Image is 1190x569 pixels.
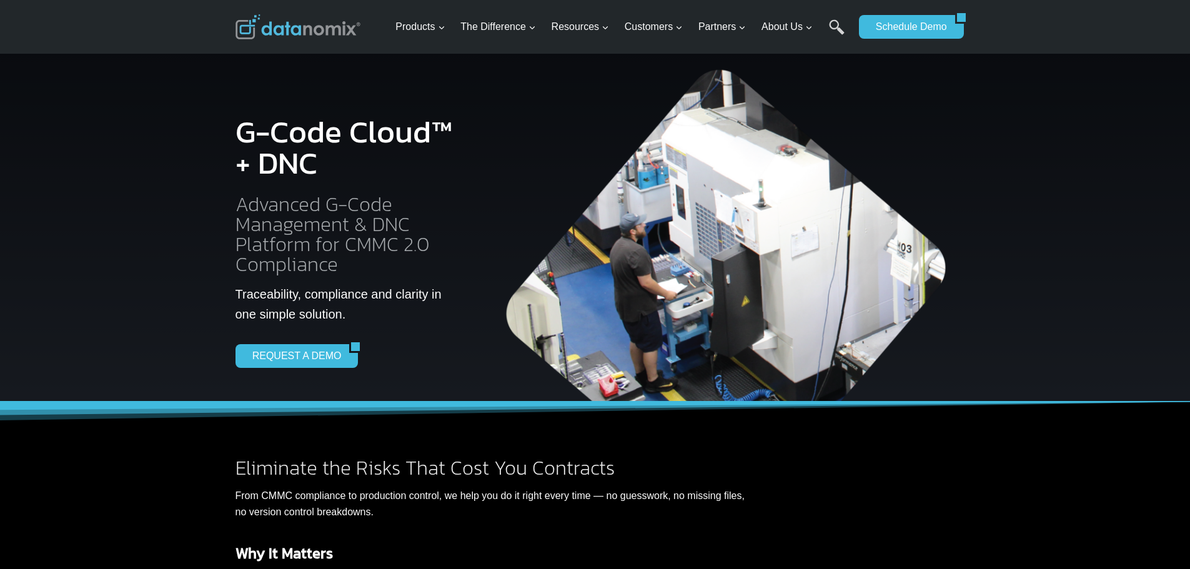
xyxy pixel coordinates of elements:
[698,19,746,35] span: Partners
[829,19,845,47] a: Search
[552,19,609,35] span: Resources
[236,458,745,478] h2: Eliminate the Risks That Cost You Contracts
[625,19,683,35] span: Customers
[236,194,459,274] h2: Advanced G-Code Management & DNC Platform for CMMC 2.0 Compliance
[395,19,445,35] span: Products
[236,542,333,564] strong: Why It Matters
[236,116,459,179] h1: G-Code Cloud™ + DNC
[390,7,853,47] nav: Primary Navigation
[460,19,536,35] span: The Difference
[236,284,459,324] p: Traceability, compliance and clarity in one simple solution.
[236,14,360,39] img: Datanomix
[859,15,955,39] a: Schedule Demo
[236,488,745,520] p: From CMMC compliance to production control, we help you do it right every time — no guesswork, no...
[761,19,813,35] span: About Us
[236,344,350,368] a: REQUEST A DEMO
